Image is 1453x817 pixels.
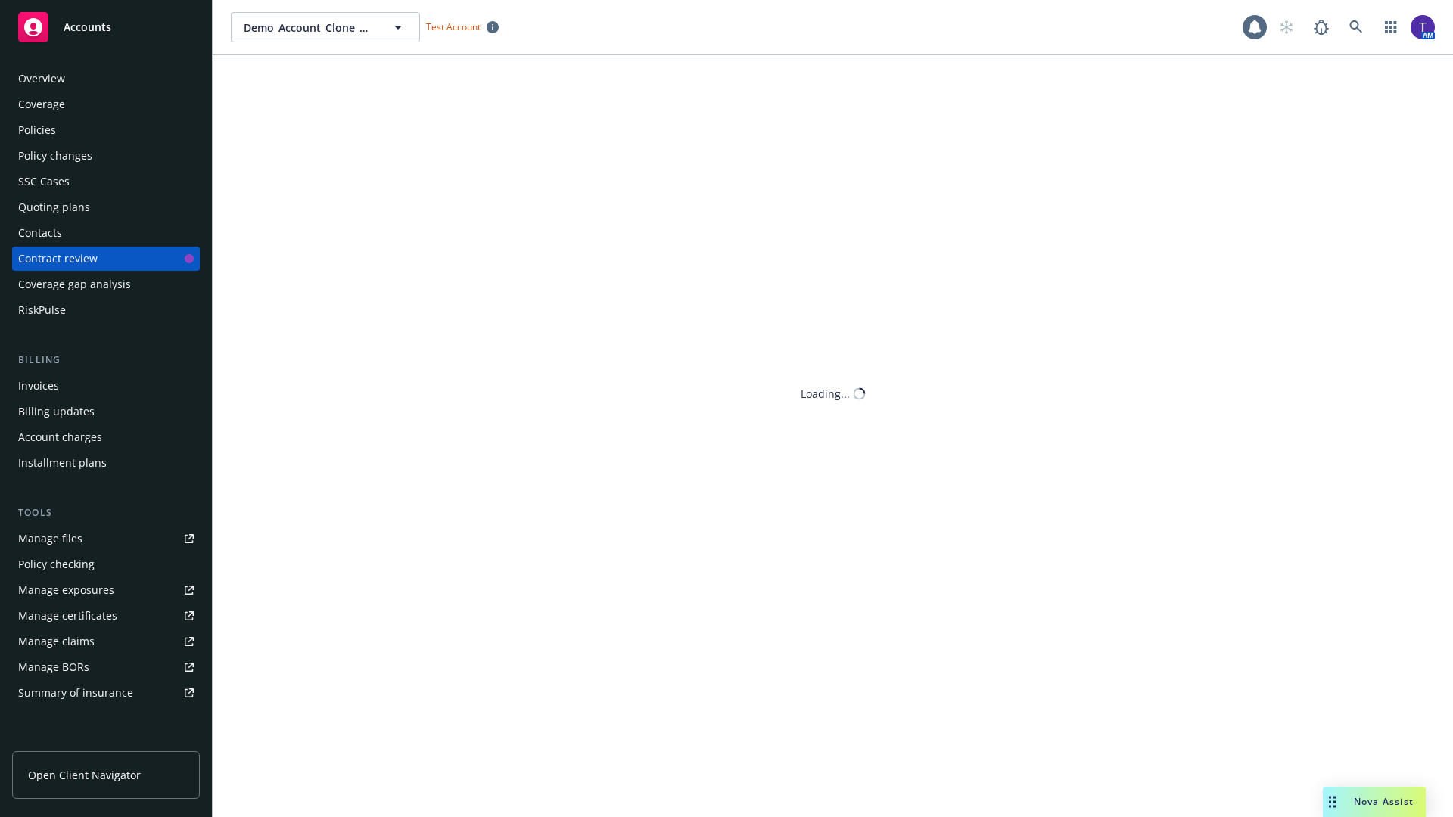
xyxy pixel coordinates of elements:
a: Contract review [12,247,200,271]
a: Coverage [12,92,200,116]
div: Manage BORs [18,655,89,679]
div: RiskPulse [18,298,66,322]
a: Report a Bug [1306,12,1336,42]
div: Coverage gap analysis [18,272,131,297]
span: Test Account [420,19,505,35]
span: Nova Assist [1354,795,1414,808]
div: Coverage [18,92,65,116]
a: Account charges [12,425,200,449]
div: SSC Cases [18,169,70,194]
a: Coverage gap analysis [12,272,200,297]
span: Test Account [426,20,481,33]
a: Manage claims [12,629,200,654]
div: Contract review [18,247,98,271]
div: Policy checking [18,552,95,576]
a: Billing updates [12,399,200,424]
img: photo [1411,15,1435,39]
div: Manage exposures [18,578,114,602]
div: Quoting plans [18,195,90,219]
a: Manage BORs [12,655,200,679]
div: Manage claims [18,629,95,654]
div: Loading... [801,386,850,402]
div: Analytics hub [12,735,200,750]
span: Open Client Navigator [28,767,141,783]
a: Policy checking [12,552,200,576]
a: Manage files [12,527,200,551]
button: Nova Assist [1323,787,1426,817]
a: Policy changes [12,144,200,168]
div: Manage certificates [18,604,117,628]
a: Manage certificates [12,604,200,628]
a: Installment plans [12,451,200,475]
a: Quoting plans [12,195,200,219]
div: Summary of insurance [18,681,133,705]
span: Accounts [64,21,111,33]
a: Manage exposures [12,578,200,602]
div: Drag to move [1323,787,1342,817]
button: Demo_Account_Clone_QA_CR_Tests_Prospect [231,12,420,42]
div: Billing [12,353,200,368]
div: Invoices [18,374,59,398]
div: Contacts [18,221,62,245]
a: Start snowing [1271,12,1302,42]
span: Demo_Account_Clone_QA_CR_Tests_Prospect [244,20,375,36]
div: Policies [18,118,56,142]
a: Overview [12,67,200,91]
a: Search [1341,12,1371,42]
a: SSC Cases [12,169,200,194]
a: RiskPulse [12,298,200,322]
div: Installment plans [18,451,107,475]
a: Policies [12,118,200,142]
div: Billing updates [18,399,95,424]
a: Invoices [12,374,200,398]
div: Manage files [18,527,82,551]
a: Summary of insurance [12,681,200,705]
a: Contacts [12,221,200,245]
div: Tools [12,505,200,520]
div: Account charges [18,425,102,449]
div: Overview [18,67,65,91]
a: Switch app [1376,12,1406,42]
a: Accounts [12,6,200,48]
div: Policy changes [18,144,92,168]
